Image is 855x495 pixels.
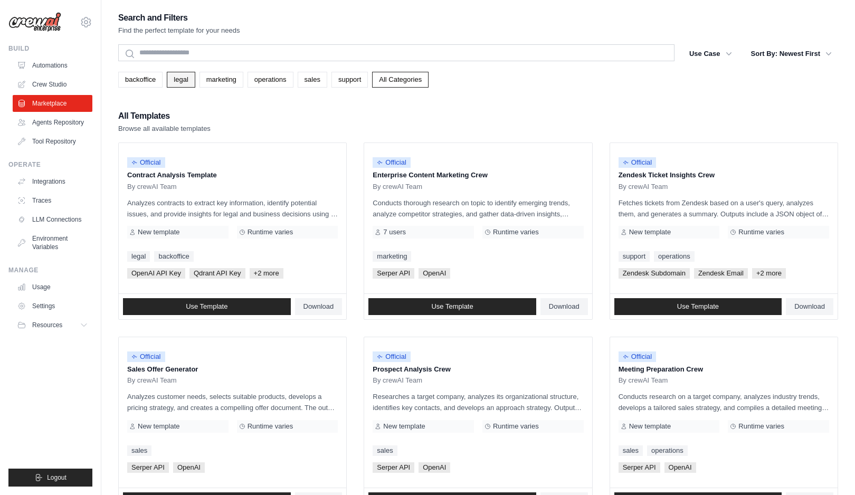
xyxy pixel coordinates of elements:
p: Fetches tickets from Zendesk based on a user's query, analyzes them, and generates a summary. Out... [619,197,829,220]
div: Manage [8,266,92,274]
span: Runtime varies [738,422,784,431]
span: New template [629,422,671,431]
button: Resources [13,317,92,334]
span: 7 users [383,228,406,236]
a: Usage [13,279,92,296]
span: Download [303,302,334,311]
div: Build [8,44,92,53]
p: Find the perfect template for your needs [118,25,240,36]
span: Official [619,351,657,362]
p: Zendesk Ticket Insights Crew [619,170,829,180]
span: Runtime varies [493,228,539,236]
p: Conducts research on a target company, analyzes industry trends, develops a tailored sales strate... [619,391,829,413]
a: Use Template [368,298,536,315]
span: Runtime varies [738,228,784,236]
span: Use Template [431,302,473,311]
a: operations [654,251,695,262]
span: New template [138,422,179,431]
span: Official [619,157,657,168]
a: Environment Variables [13,230,92,255]
span: Download [549,302,579,311]
a: Settings [13,298,92,315]
a: Agents Repository [13,114,92,131]
p: Sales Offer Generator [127,364,338,375]
a: Traces [13,192,92,209]
a: legal [127,251,150,262]
span: OpenAI [664,462,696,473]
a: Use Template [123,298,291,315]
div: Operate [8,160,92,169]
span: OpenAI [419,268,450,279]
span: Official [373,157,411,168]
p: Browse all available templates [118,123,211,134]
a: backoffice [154,251,193,262]
a: sales [619,445,643,456]
a: sales [298,72,327,88]
a: Download [295,298,343,315]
a: Tool Repository [13,133,92,150]
span: OpenAI [419,462,450,473]
p: Analyzes customer needs, selects suitable products, develops a pricing strategy, and creates a co... [127,391,338,413]
span: New template [138,228,179,236]
span: By crewAI Team [373,376,422,385]
span: Runtime varies [248,422,293,431]
span: Official [127,157,165,168]
span: Serper API [127,462,169,473]
span: Official [127,351,165,362]
button: Sort By: Newest First [745,44,838,63]
span: Qdrant API Key [189,268,245,279]
p: Enterprise Content Marketing Crew [373,170,583,180]
span: Logout [47,473,66,482]
span: Download [794,302,825,311]
span: Runtime varies [493,422,539,431]
a: support [331,72,368,88]
span: Zendesk Subdomain [619,268,690,279]
a: Download [786,298,833,315]
a: backoffice [118,72,163,88]
a: Download [540,298,588,315]
a: Integrations [13,173,92,190]
button: Logout [8,469,92,487]
span: New template [629,228,671,236]
span: Zendesk Email [694,268,748,279]
span: By crewAI Team [373,183,422,191]
span: By crewAI Team [127,376,177,385]
button: Use Case [683,44,738,63]
span: Official [373,351,411,362]
img: Logo [8,12,61,32]
span: Resources [32,321,62,329]
a: Use Template [614,298,782,315]
h2: Search and Filters [118,11,240,25]
span: +2 more [752,268,786,279]
p: Prospect Analysis Crew [373,364,583,375]
a: marketing [373,251,411,262]
span: +2 more [250,268,283,279]
a: sales [373,445,397,456]
p: Conducts thorough research on topic to identify emerging trends, analyze competitor strategies, a... [373,197,583,220]
span: Serper API [619,462,660,473]
a: sales [127,445,151,456]
span: Serper API [373,268,414,279]
a: Marketplace [13,95,92,112]
a: All Categories [372,72,429,88]
span: OpenAI API Key [127,268,185,279]
span: Use Template [677,302,719,311]
span: By crewAI Team [619,183,668,191]
p: Meeting Preparation Crew [619,364,829,375]
span: By crewAI Team [619,376,668,385]
span: Use Template [186,302,227,311]
p: Researches a target company, analyzes its organizational structure, identifies key contacts, and ... [373,391,583,413]
a: operations [248,72,293,88]
a: Crew Studio [13,76,92,93]
p: Contract Analysis Template [127,170,338,180]
a: support [619,251,650,262]
span: By crewAI Team [127,183,177,191]
span: New template [383,422,425,431]
span: Serper API [373,462,414,473]
span: OpenAI [173,462,205,473]
h2: All Templates [118,109,211,123]
a: Automations [13,57,92,74]
span: Runtime varies [248,228,293,236]
a: LLM Connections [13,211,92,228]
a: marketing [199,72,243,88]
